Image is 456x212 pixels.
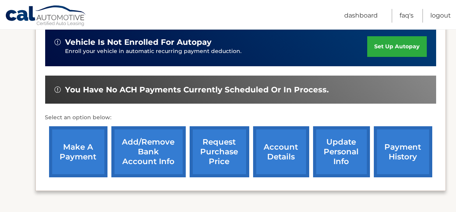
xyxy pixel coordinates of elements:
[313,126,370,177] a: update personal info
[65,47,368,56] p: Enroll your vehicle in automatic recurring payment deduction.
[49,126,107,177] a: make a payment
[253,126,309,177] a: account details
[45,113,436,122] p: Select an option below:
[190,126,249,177] a: request purchase price
[430,9,451,23] a: Logout
[344,9,378,23] a: Dashboard
[55,39,61,45] img: alert-white.svg
[374,126,432,177] a: payment history
[400,9,414,23] a: FAQ's
[111,126,186,177] a: Add/Remove bank account info
[65,37,212,47] span: vehicle is not enrolled for autopay
[65,85,329,95] span: You have no ACH payments currently scheduled or in process.
[367,36,426,57] a: set up autopay
[5,5,87,28] a: Cal Automotive
[55,87,61,93] img: alert-white.svg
